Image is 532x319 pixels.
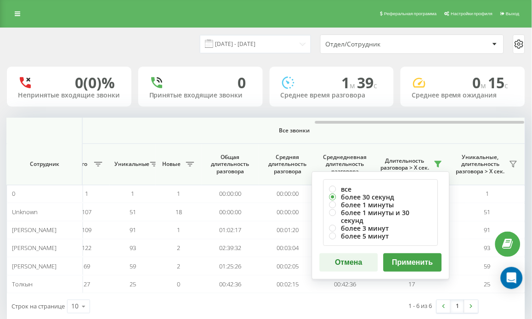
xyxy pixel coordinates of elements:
[71,302,79,311] div: 10
[130,226,136,234] span: 91
[84,280,90,288] span: 27
[374,80,377,91] span: c
[202,239,259,257] td: 02:39:32
[82,226,92,234] span: 109
[12,189,15,198] span: 0
[481,80,488,91] span: м
[409,280,415,288] span: 17
[12,226,57,234] span: [PERSON_NAME]
[202,257,259,275] td: 01:25:26
[484,226,491,234] span: 91
[12,208,38,216] span: Unknown
[202,185,259,203] td: 00:00:00
[160,160,183,168] span: Новые
[486,189,489,198] span: 1
[130,262,136,270] span: 59
[384,11,437,16] span: Реферальная программа
[484,208,491,216] span: 51
[259,221,317,239] td: 00:01:20
[484,280,491,288] span: 25
[323,154,367,175] span: Среднедневная длительность разговора
[341,73,357,92] span: 1
[329,209,432,224] label: более 1 минуты и 30 секунд
[130,208,136,216] span: 51
[12,262,57,270] span: [PERSON_NAME]
[12,280,33,288] span: Толкын
[114,160,147,168] span: Уникальные
[91,127,498,134] span: Все звонки
[281,91,383,99] div: Среднее время разговора
[175,208,182,216] span: 18
[259,203,317,221] td: 00:00:00
[149,91,252,99] div: Принятые входящие звонки
[484,244,491,252] span: 93
[357,73,377,92] span: 39
[454,154,507,175] span: Уникальные, длительность разговора > Х сек.
[384,253,442,272] button: Применить
[451,300,464,313] a: 1
[506,11,520,16] span: Выход
[82,208,92,216] span: 107
[320,253,378,272] button: Отмена
[202,203,259,221] td: 00:00:00
[451,11,493,16] span: Настройки профиля
[177,244,181,252] span: 2
[259,257,317,275] td: 00:02:05
[177,280,181,288] span: 0
[259,239,317,257] td: 00:03:04
[177,189,181,198] span: 1
[350,80,357,91] span: м
[130,244,136,252] span: 93
[82,244,92,252] span: 122
[84,262,90,270] span: 69
[177,262,181,270] span: 2
[409,302,432,311] div: 1 - 6 из 6
[501,267,523,289] div: Open Intercom Messenger
[317,275,374,293] td: 00:42:36
[484,262,491,270] span: 59
[505,80,509,91] span: c
[12,244,57,252] span: [PERSON_NAME]
[15,160,74,168] span: Сотрудник
[266,154,310,175] span: Средняя длительность разговора
[11,302,65,311] span: Строк на странице
[131,189,135,198] span: 1
[209,154,252,175] span: Общая длительность разговора
[259,275,317,293] td: 00:02:15
[85,189,89,198] span: 1
[329,224,432,232] label: более 3 минут
[326,40,436,48] div: Отдел/Сотрудник
[329,185,432,193] label: все
[238,74,246,91] div: 0
[130,280,136,288] span: 25
[202,221,259,239] td: 01:02:17
[75,74,115,91] div: 0 (0)%
[202,275,259,293] td: 00:42:36
[412,91,514,99] div: Среднее время ожидания
[379,157,431,171] span: Длительность разговора > Х сек.
[473,73,488,92] span: 0
[177,226,181,234] span: 1
[259,185,317,203] td: 00:00:00
[329,232,432,240] label: более 5 минут
[329,193,432,201] label: более 30 секунд
[329,201,432,209] label: более 1 минуты
[18,91,120,99] div: Непринятые входящие звонки
[488,73,509,92] span: 15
